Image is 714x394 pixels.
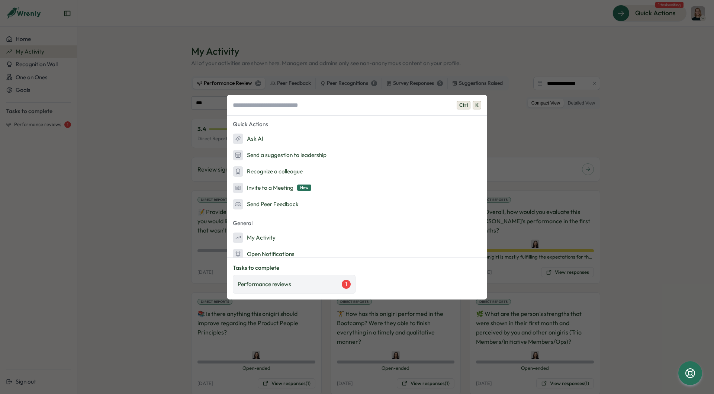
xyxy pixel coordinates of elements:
[227,197,487,212] button: Send Peer Feedback
[233,150,327,160] div: Send a suggestion to leadership
[233,264,481,272] p: Tasks to complete
[227,164,487,179] button: Recognize a colleague
[233,233,276,243] div: My Activity
[227,230,487,245] button: My Activity
[238,280,291,288] p: Performance reviews
[233,199,299,209] div: Send Peer Feedback
[233,249,295,259] div: Open Notifications
[457,101,470,110] span: Ctrl
[227,131,487,146] button: Ask AI
[342,280,351,289] div: 1
[227,180,487,195] button: Invite to a MeetingNew
[227,148,487,163] button: Send a suggestion to leadership
[297,185,311,191] span: New
[233,166,303,177] div: Recognize a colleague
[227,218,487,229] p: General
[227,119,487,130] p: Quick Actions
[227,247,487,262] button: Open Notifications
[233,134,263,144] div: Ask AI
[233,183,311,193] div: Invite to a Meeting
[473,101,481,110] span: K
